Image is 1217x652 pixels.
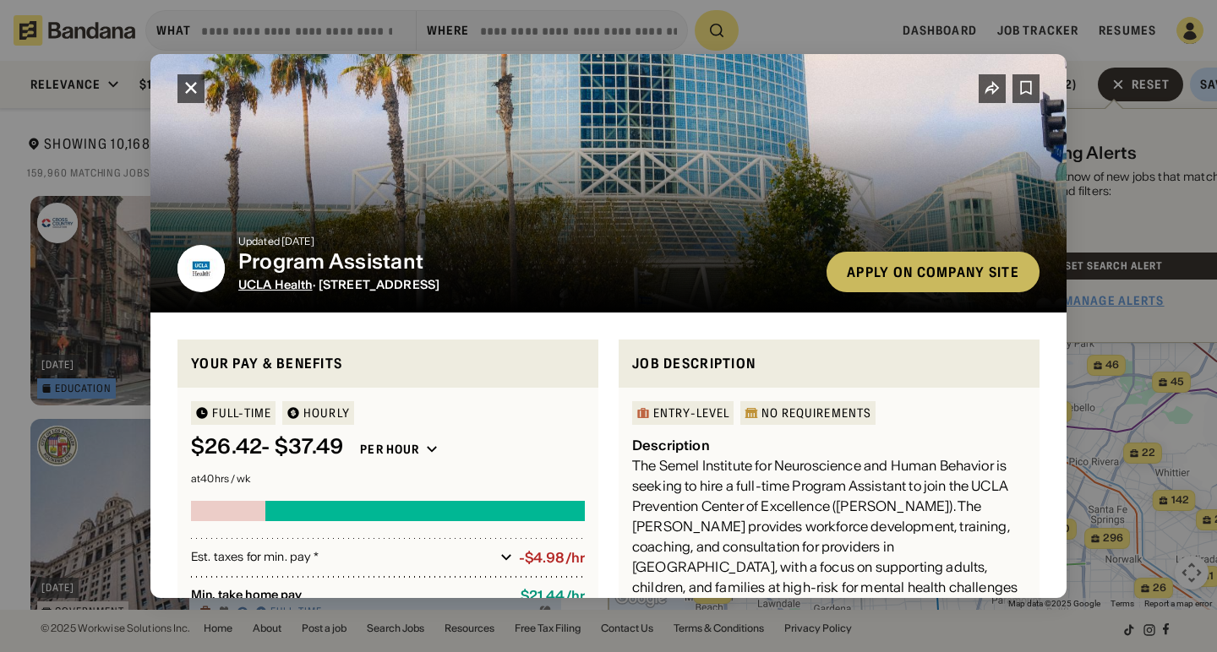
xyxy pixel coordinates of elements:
div: Est. taxes for min. pay * [191,549,494,566]
div: HOURLY [303,407,350,419]
div: · [STREET_ADDRESS] [238,278,813,292]
div: The Semel Institute for Neuroscience and Human Behavior is seeking to hire a full-time Program As... [632,455,1026,617]
div: Program Assistant [238,250,813,274]
div: Per hour [360,442,419,457]
div: Min. take home pay [191,588,507,604]
div: Updated [DATE] [238,236,813,247]
div: No Requirements [761,407,871,419]
div: -$4.98/hr [519,550,585,566]
div: Full-time [212,407,271,419]
div: $ 21.44 / hr [521,588,585,604]
div: Entry-Level [653,407,729,419]
div: Job Description [632,353,1026,374]
div: at 40 hrs / wk [191,474,585,484]
div: Your pay & benefits [191,353,585,374]
img: UCLA Health logo [177,245,225,292]
div: Apply on company site [847,265,1019,279]
span: UCLA Health [238,277,313,292]
div: Description [632,437,710,454]
div: $ 26.42 - $37.49 [191,435,343,459]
